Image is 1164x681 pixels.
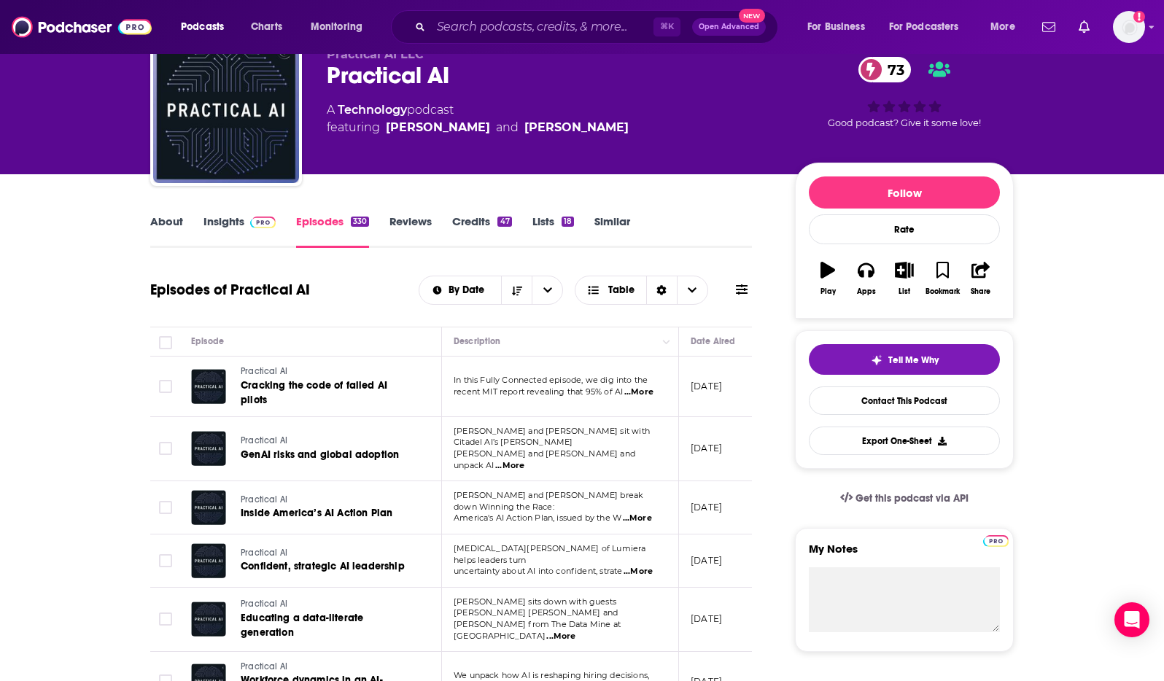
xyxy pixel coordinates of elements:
a: Practical AI [241,365,416,378]
a: InsightsPodchaser Pro [203,214,276,248]
a: Inside America’s AI Action Plan [241,506,414,521]
span: For Business [807,17,865,37]
span: Toggle select row [159,554,172,567]
span: Practical AI [241,548,287,558]
button: Column Actions [658,333,675,351]
button: Apps [847,252,885,305]
span: [PERSON_NAME] and [PERSON_NAME] and unpack AI [454,448,635,470]
div: Share [971,287,990,296]
a: Pro website [983,533,1009,547]
div: Open Intercom Messenger [1114,602,1149,637]
span: ...More [624,566,653,577]
a: Practical AI [241,494,414,507]
span: In this Fully Connected episode, we dig into the [454,375,648,385]
span: ...More [624,386,653,398]
span: ⌘ K [653,17,680,36]
span: [MEDICAL_DATA][PERSON_NAME] of Lumiera helps leaders turn [454,543,646,565]
button: Play [809,252,847,305]
span: Toggle select row [159,380,172,393]
span: featuring [327,119,629,136]
span: recent MIT report revealing that 95% of AI [454,386,623,397]
span: ...More [623,513,652,524]
span: Confident, strategic AI leadership [241,560,405,572]
span: Charts [251,17,282,37]
a: Chris Benson [386,119,490,136]
span: Practical AI [241,494,287,505]
a: Practical AI [241,435,414,448]
span: and [496,119,519,136]
img: User Profile [1113,11,1145,43]
span: Practical AI LLC [327,47,424,61]
span: Cracking the code of failed AI pilots [241,379,387,406]
button: Bookmark [923,252,961,305]
p: [DATE] [691,554,722,567]
span: We unpack how AI is reshaping hiring decisions, [454,670,649,680]
a: Lists18 [532,214,574,248]
div: Rate [809,214,1000,244]
a: Show notifications dropdown [1073,15,1095,39]
a: Charts [241,15,291,39]
a: Cracking the code of failed AI pilots [241,378,416,408]
button: open menu [419,285,502,295]
span: Toggle select row [159,442,172,455]
span: [PERSON_NAME] and [PERSON_NAME] sit with Citadel AI’s [PERSON_NAME] [454,426,650,448]
span: Open Advanced [699,23,759,31]
span: ...More [495,460,524,472]
span: America's AI Action Plan, issued by the W [454,513,621,523]
div: 47 [497,217,511,227]
input: Search podcasts, credits, & more... [431,15,653,39]
div: 330 [351,217,369,227]
p: [DATE] [691,442,722,454]
a: 73 [858,57,912,82]
span: GenAI risks and global adoption [241,448,399,461]
a: Episodes330 [296,214,369,248]
div: Search podcasts, credits, & more... [405,10,792,44]
button: List [885,252,923,305]
a: Similar [594,214,630,248]
button: tell me why sparkleTell Me Why [809,344,1000,375]
span: Toggle select row [159,612,172,626]
button: Show profile menu [1113,11,1145,43]
span: [PERSON_NAME] from The Data Mine at [GEOGRAPHIC_DATA] [454,619,621,641]
a: Practical AI [153,37,299,183]
a: Technology [338,103,407,117]
span: Podcasts [181,17,224,37]
span: Practical AI [241,366,287,376]
a: Educating a data-literate generation [241,611,416,640]
div: 18 [562,217,574,227]
a: Reviews [389,214,432,248]
span: Logged in as kindrieri [1113,11,1145,43]
button: open menu [797,15,883,39]
a: GenAI risks and global adoption [241,448,414,462]
a: Practical AI [241,547,414,560]
h1: Episodes of Practical AI [150,281,310,299]
span: New [739,9,765,23]
button: open menu [880,15,980,39]
span: [PERSON_NAME] sits down with guests [PERSON_NAME] [PERSON_NAME] and [454,596,618,618]
img: Podchaser Pro [250,217,276,228]
p: [DATE] [691,612,722,625]
a: Daniel Whitenack [524,119,629,136]
h2: Choose View [575,276,708,305]
button: Open AdvancedNew [692,18,766,36]
span: More [990,17,1015,37]
span: Monitoring [311,17,362,37]
span: ...More [546,631,575,642]
span: By Date [449,285,489,295]
div: Apps [857,287,876,296]
a: Contact This Podcast [809,386,1000,415]
span: uncertainty about AI into confident, strate [454,566,622,576]
div: Description [454,332,500,350]
button: open menu [171,15,243,39]
div: Date Aired [691,332,735,350]
span: Practical AI [241,435,287,445]
span: Practical AI [241,599,287,609]
span: Educating a data-literate generation [241,612,363,639]
button: open menu [300,15,381,39]
img: Podchaser - Follow, Share and Rate Podcasts [12,13,152,41]
span: Practical AI [241,661,287,672]
span: Good podcast? Give it some love! [828,117,981,128]
button: open menu [980,15,1033,39]
span: Inside America’s AI Action Plan [241,507,392,519]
